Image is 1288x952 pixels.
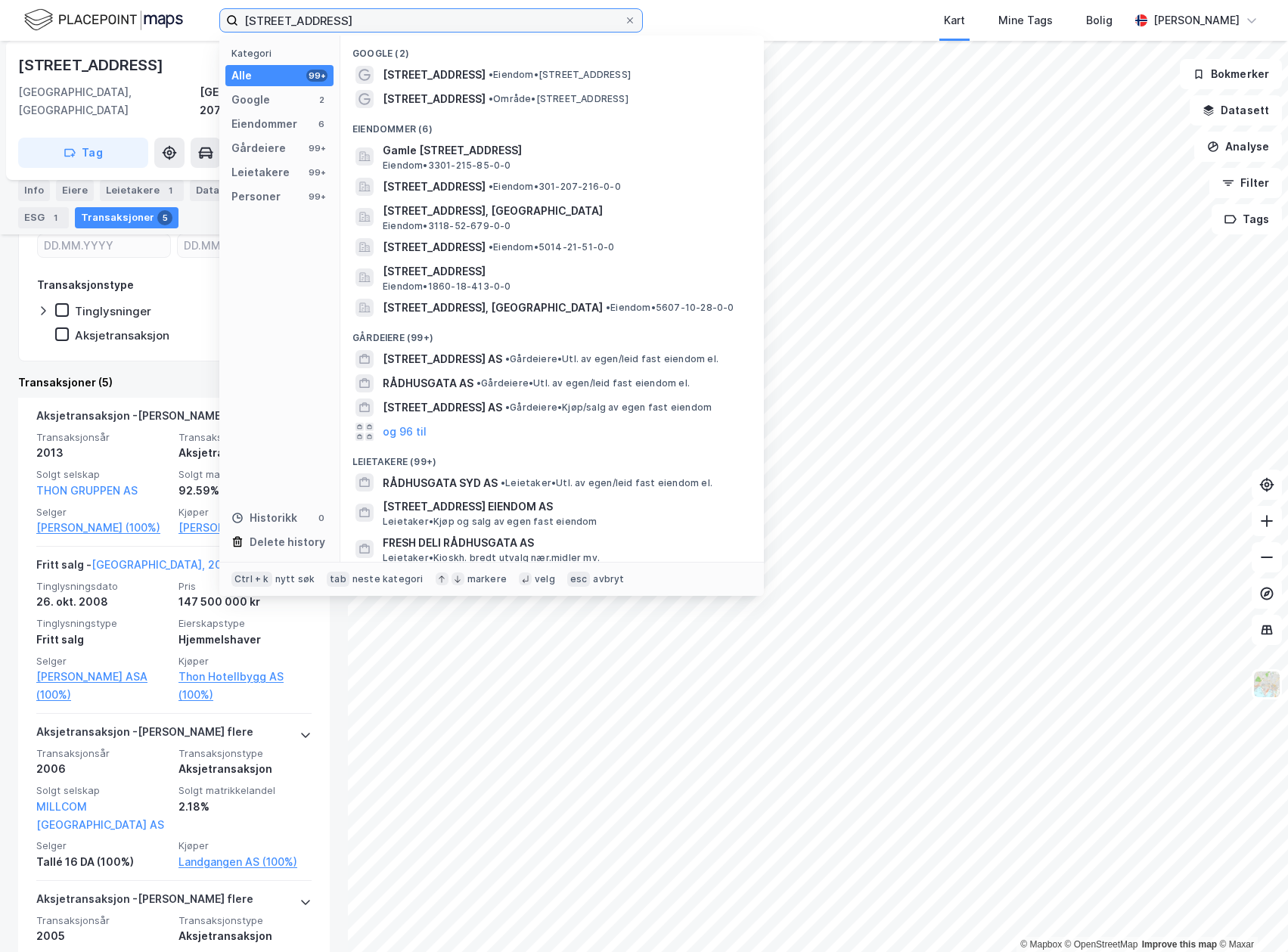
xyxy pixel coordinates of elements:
[178,839,312,852] span: Kjøper
[998,11,1053,29] div: Mine Tags
[178,784,312,797] span: Solgt matrikkelandel
[567,572,591,587] div: esc
[383,178,486,196] span: [STREET_ADDRESS]
[383,238,486,256] span: [STREET_ADDRESS]
[489,181,493,192] span: •
[48,210,63,225] div: 1
[231,48,334,59] div: Kategori
[489,93,628,105] span: Område • [STREET_ADDRESS]
[36,556,250,580] div: Fritt salg -
[18,207,69,228] div: ESG
[231,188,281,206] div: Personer
[36,747,169,760] span: Transaksjonsår
[1190,95,1282,126] button: Datasett
[340,36,764,63] div: Google (2)
[36,580,169,593] span: Tinglysningsdato
[606,302,610,313] span: •
[535,573,555,585] div: velg
[489,241,615,253] span: Eiendom • 5014-21-51-0-0
[36,760,169,778] div: 2006
[315,512,327,524] div: 0
[36,506,169,519] span: Selger
[18,53,166,77] div: [STREET_ADDRESS]
[231,139,286,157] div: Gårdeiere
[1212,204,1282,234] button: Tags
[1194,132,1282,162] button: Analyse
[178,593,312,611] div: 147 500 000 kr
[231,91,270,109] div: Google
[38,234,170,257] input: DD.MM.YYYY
[231,572,272,587] div: Ctrl + k
[231,67,252,85] div: Alle
[178,927,312,945] div: Aksjetransaksjon
[327,572,349,587] div: tab
[178,468,312,481] span: Solgt matrikkelandel
[340,111,764,138] div: Eiendommer (6)
[178,914,312,927] span: Transaksjonstype
[505,353,718,365] span: Gårdeiere • Utl. av egen/leid fast eiendom el.
[36,668,169,704] a: [PERSON_NAME] ASA (100%)
[190,180,247,201] div: Datasett
[36,927,169,945] div: 2005
[340,320,764,347] div: Gårdeiere (99+)
[1086,11,1113,29] div: Bolig
[36,593,169,611] div: 26. okt. 2008
[36,468,169,481] span: Solgt selskap
[1065,939,1138,950] a: OpenStreetMap
[306,142,327,154] div: 99+
[178,519,312,537] a: [PERSON_NAME] (100%)
[383,281,511,293] span: Eiendom • 1860-18-413-0-0
[505,402,510,413] span: •
[306,191,327,203] div: 99+
[383,350,502,368] span: [STREET_ADDRESS] AS
[1180,59,1282,89] button: Bokmerker
[178,631,312,649] div: Hjemmelshaver
[178,798,312,816] div: 2.18%
[231,163,290,181] div: Leietakere
[36,655,169,668] span: Selger
[75,328,169,343] div: Aksjetransaksjon
[178,444,312,462] div: Aksjetransaksjon
[383,516,597,528] span: Leietaker • Kjøp og salg av egen fast eiendom
[505,402,712,414] span: Gårdeiere • Kjøp/salg av egen fast eiendom
[178,234,310,257] input: DD.MM.YYYY
[36,519,169,537] a: [PERSON_NAME] (100%)
[250,533,325,551] div: Delete history
[467,573,507,585] div: markere
[505,353,510,364] span: •
[178,506,312,519] span: Kjøper
[1153,11,1240,29] div: [PERSON_NAME]
[18,374,330,392] div: Transaksjoner (5)
[1209,168,1282,198] button: Filter
[489,93,493,104] span: •
[178,760,312,778] div: Aksjetransaksjon
[383,534,746,552] span: FRESH DELI RÅDHUSGATA AS
[36,723,253,747] div: Aksjetransaksjon - [PERSON_NAME] flere
[18,138,148,168] button: Tag
[36,800,164,831] a: MILLCOM [GEOGRAPHIC_DATA] AS
[383,90,486,108] span: [STREET_ADDRESS]
[37,276,134,294] div: Transaksjonstype
[944,11,965,29] div: Kart
[501,477,712,489] span: Leietaker • Utl. av egen/leid fast eiendom el.
[306,166,327,178] div: 99+
[383,160,511,172] span: Eiendom • 3301-215-85-0-0
[383,66,486,84] span: [STREET_ADDRESS]
[36,444,169,462] div: 2013
[383,299,603,317] span: [STREET_ADDRESS], [GEOGRAPHIC_DATA]
[178,617,312,630] span: Eierskapstype
[178,668,312,704] a: Thon Hotellbygg AS (100%)
[315,118,327,130] div: 6
[315,94,327,106] div: 2
[178,747,312,760] span: Transaksjonstype
[18,83,200,119] div: [GEOGRAPHIC_DATA], [GEOGRAPHIC_DATA]
[383,498,746,516] span: [STREET_ADDRESS] EIENDOM AS
[36,431,169,444] span: Transaksjonsår
[383,220,511,232] span: Eiendom • 3118-52-679-0-0
[501,477,505,488] span: •
[383,552,600,564] span: Leietaker • Kioskh. bredt utvalg nær.midler mv.
[306,70,327,82] div: 99+
[36,853,169,871] div: Tallé 16 DA (100%)
[92,558,250,571] a: [GEOGRAPHIC_DATA], 207/216
[24,7,183,33] img: logo.f888ab2527a4732fd821a326f86c7f29.svg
